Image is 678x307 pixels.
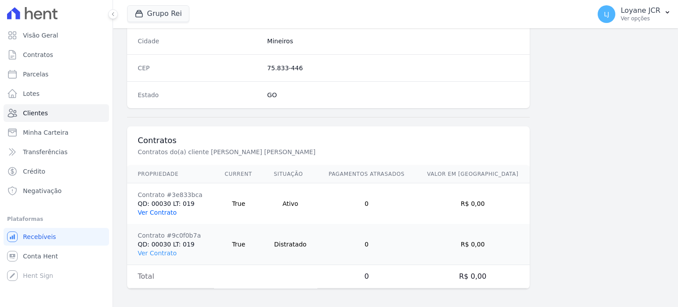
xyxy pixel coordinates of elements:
[267,64,519,72] dd: 75.833-446
[23,232,56,241] span: Recebíveis
[604,11,609,17] span: LJ
[127,165,214,183] th: Propriedade
[621,6,660,15] p: Loyane JCR
[138,148,434,156] p: Contratos do(a) cliente [PERSON_NAME] [PERSON_NAME]
[138,37,260,45] dt: Cidade
[23,31,58,40] span: Visão Geral
[138,209,177,216] a: Ver Contrato
[416,183,530,224] td: R$ 0,00
[138,64,260,72] dt: CEP
[4,182,109,200] a: Negativação
[317,265,416,288] td: 0
[4,46,109,64] a: Contratos
[138,91,260,99] dt: Estado
[263,224,317,265] td: Distratado
[214,183,263,224] td: True
[4,228,109,246] a: Recebíveis
[4,163,109,180] a: Crédito
[4,65,109,83] a: Parcelas
[127,5,189,22] button: Grupo Rei
[4,104,109,122] a: Clientes
[591,2,678,27] button: LJ Loyane JCR Ver opções
[214,165,263,183] th: Current
[4,27,109,44] a: Visão Geral
[317,183,416,224] td: 0
[127,224,214,265] td: QD: 00030 LT: 019
[416,224,530,265] td: R$ 0,00
[263,165,317,183] th: Situação
[23,70,49,79] span: Parcelas
[4,124,109,141] a: Minha Carteira
[23,50,53,59] span: Contratos
[138,135,519,146] h3: Contratos
[23,128,68,137] span: Minha Carteira
[23,89,40,98] span: Lotes
[23,252,58,261] span: Conta Hent
[127,265,214,288] td: Total
[7,214,105,224] div: Plataformas
[23,167,45,176] span: Crédito
[138,190,203,199] div: Contrato #3e833bca
[416,265,530,288] td: R$ 0,00
[138,231,203,240] div: Contrato #9c0f0b7a
[267,91,519,99] dd: GO
[416,165,530,183] th: Valor em [GEOGRAPHIC_DATA]
[4,143,109,161] a: Transferências
[267,37,519,45] dd: Mineiros
[127,183,214,224] td: QD: 00030 LT: 019
[621,15,660,22] p: Ver opções
[263,183,317,224] td: Ativo
[4,85,109,102] a: Lotes
[23,186,62,195] span: Negativação
[23,148,68,156] span: Transferências
[317,224,416,265] td: 0
[138,250,177,257] a: Ver Contrato
[4,247,109,265] a: Conta Hent
[23,109,48,117] span: Clientes
[317,165,416,183] th: Pagamentos Atrasados
[214,224,263,265] td: True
